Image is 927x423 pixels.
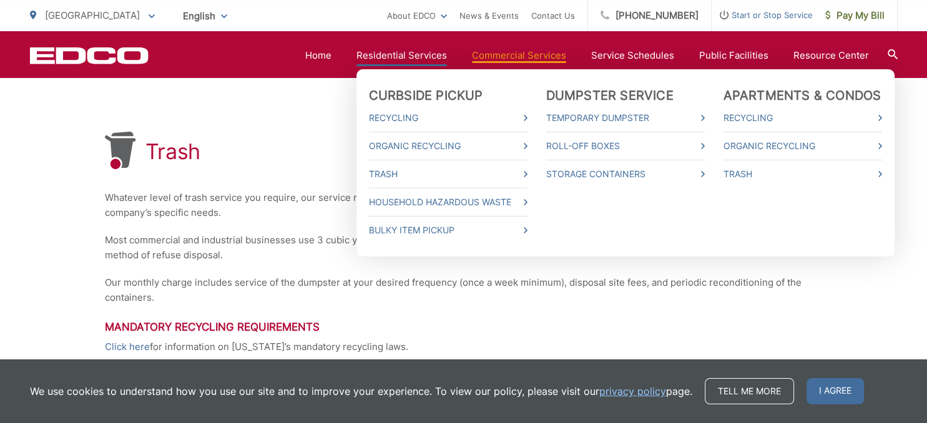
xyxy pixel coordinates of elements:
a: Click here [105,339,150,354]
a: Public Facilities [699,48,768,63]
h3: Mandatory Recycling Requirements [105,321,823,333]
a: Household Hazardous Waste [369,195,527,210]
p: We use cookies to understand how you use our site and to improve your experience. To view our pol... [30,384,692,399]
a: Roll-Off Boxes [546,139,705,153]
a: Apartments & Condos [723,88,881,103]
a: About EDCO [387,8,447,23]
p: Most commercial and industrial businesses use 3 cubic yard dumpsters (approx.) as the standard re... [105,233,823,263]
a: Temporary Dumpster [546,110,705,125]
a: EDCD logo. Return to the homepage. [30,47,149,64]
span: [GEOGRAPHIC_DATA] [45,9,140,21]
p: for information on [US_STATE]’s mandatory recycling laws. [105,339,823,354]
span: Pay My Bill [825,8,885,23]
a: Contact Us [531,8,575,23]
a: Home [305,48,331,63]
a: Organic Recycling [369,139,527,153]
a: Resource Center [793,48,869,63]
a: Curbside Pickup [369,88,483,103]
a: Trash [369,167,527,182]
p: Our monthly charge includes service of the dumpster at your desired frequency (once a week minimu... [105,275,823,305]
a: Commercial Services [472,48,566,63]
span: English [174,5,237,27]
span: I agree [807,378,864,404]
a: Recycling [723,110,882,125]
a: Recycling [369,110,527,125]
a: Residential Services [356,48,447,63]
h1: Trash [145,139,201,164]
a: Organic Recycling [723,139,882,153]
a: Dumpster Service [546,88,674,103]
a: News & Events [459,8,519,23]
a: Storage Containers [546,167,705,182]
a: Bulky Item Pickup [369,223,527,238]
a: privacy policy [599,384,666,399]
a: Tell me more [705,378,794,404]
a: Service Schedules [591,48,674,63]
p: Whatever level of trash service you require, our service representatives will help implement the ... [105,190,823,220]
a: Trash [723,167,882,182]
